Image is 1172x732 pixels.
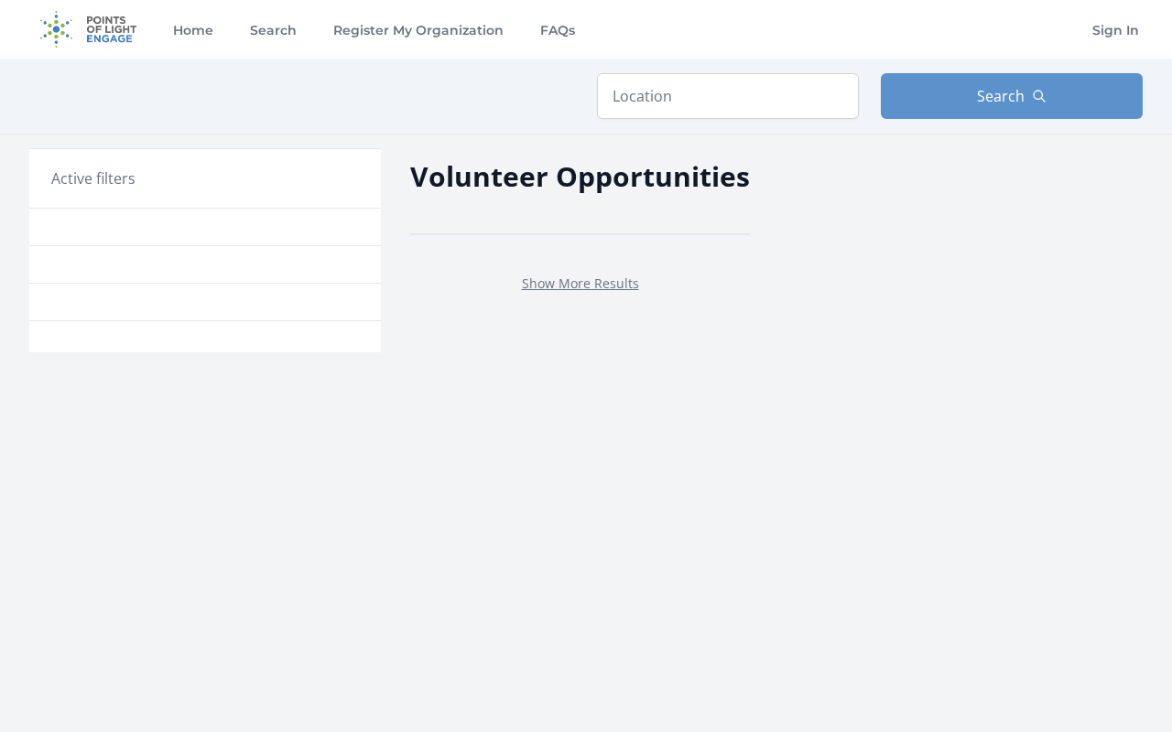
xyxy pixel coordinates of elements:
[51,167,136,189] h3: Active filters
[977,85,1025,107] span: Search
[522,274,639,292] a: Show More Results
[410,156,750,197] h2: Volunteer Opportunities
[881,73,1143,119] button: Search
[597,73,859,119] input: Location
